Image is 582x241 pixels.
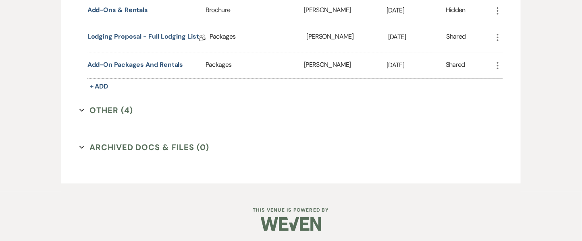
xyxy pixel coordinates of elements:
[304,52,387,78] div: [PERSON_NAME]
[90,82,108,91] span: + Add
[210,24,307,52] div: Packages
[87,5,148,15] button: Add-ons & Rentals
[446,60,465,71] div: Shared
[387,60,446,70] p: [DATE]
[261,210,321,238] img: Weven Logo
[87,81,111,92] button: + Add
[447,32,466,44] div: Shared
[87,60,183,70] button: Add-on Packages and Rentals
[388,32,447,42] p: [DATE]
[87,32,199,44] a: Lodging Proposal - Full Lodging List
[307,24,388,52] div: [PERSON_NAME]
[79,104,133,116] button: Other (4)
[206,52,304,78] div: Packages
[387,5,446,16] p: [DATE]
[79,141,210,153] button: Archived Docs & Files (0)
[446,5,466,16] div: Hidden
